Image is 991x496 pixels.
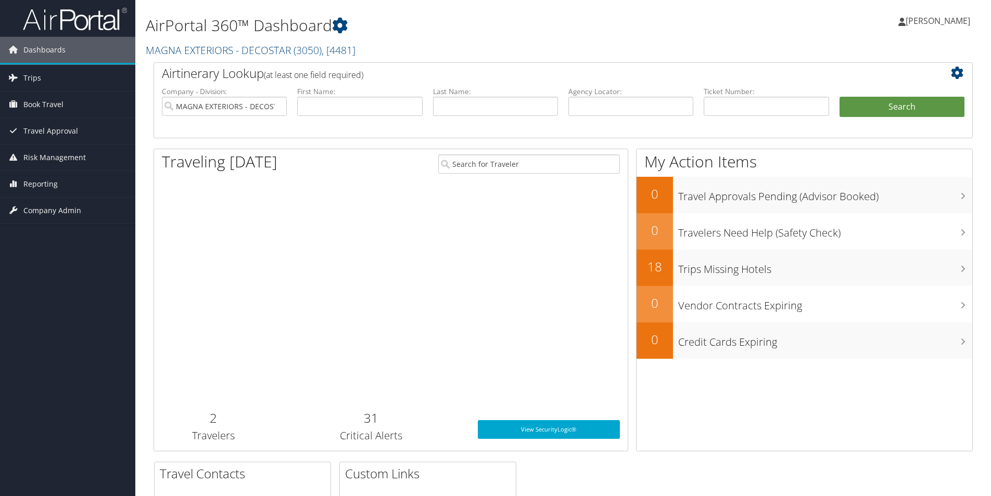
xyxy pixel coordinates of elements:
h2: 2 [162,409,264,427]
a: 0Travelers Need Help (Safety Check) [637,213,972,250]
a: [PERSON_NAME] [898,5,981,36]
span: Reporting [23,171,58,197]
span: [PERSON_NAME] [906,15,970,27]
span: Risk Management [23,145,86,171]
h2: Airtinerary Lookup [162,64,896,82]
h3: Travelers Need Help (Safety Check) [678,220,972,240]
h1: AirPortal 360™ Dashboard [146,15,702,36]
span: Book Travel [23,92,63,118]
h3: Travel Approvals Pending (Advisor Booked) [678,184,972,204]
h2: 0 [637,221,673,239]
span: , [ 4481 ] [322,43,355,57]
h3: Trips Missing Hotels [678,257,972,277]
img: airportal-logo.png [23,7,127,31]
h3: Travelers [162,428,264,443]
label: Company - Division: [162,86,287,97]
span: Travel Approval [23,118,78,144]
h2: 0 [637,331,673,348]
a: 0Credit Cards Expiring [637,322,972,359]
a: View SecurityLogic® [478,420,620,439]
span: Trips [23,65,41,91]
h3: Vendor Contracts Expiring [678,293,972,313]
input: Search for Traveler [438,154,620,174]
label: Agency Locator: [568,86,693,97]
label: Last Name: [433,86,558,97]
a: 18Trips Missing Hotels [637,250,972,286]
h2: Custom Links [345,465,516,482]
h1: Traveling [DATE] [162,151,277,173]
span: Company Admin [23,198,81,224]
h3: Critical Alerts [280,428,462,443]
h1: My Action Items [637,151,972,173]
h2: 18 [637,258,673,276]
a: 0Vendor Contracts Expiring [637,286,972,322]
span: (at least one field required) [264,69,363,81]
h2: 0 [637,185,673,203]
h2: Travel Contacts [160,465,331,482]
a: 0Travel Approvals Pending (Advisor Booked) [637,177,972,213]
span: Dashboards [23,37,66,63]
a: MAGNA EXTERIORS - DECOSTAR [146,43,355,57]
h3: Credit Cards Expiring [678,330,972,349]
h2: 0 [637,294,673,312]
span: ( 3050 ) [294,43,322,57]
label: First Name: [297,86,422,97]
h2: 31 [280,409,462,427]
button: Search [840,97,964,118]
label: Ticket Number: [704,86,829,97]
